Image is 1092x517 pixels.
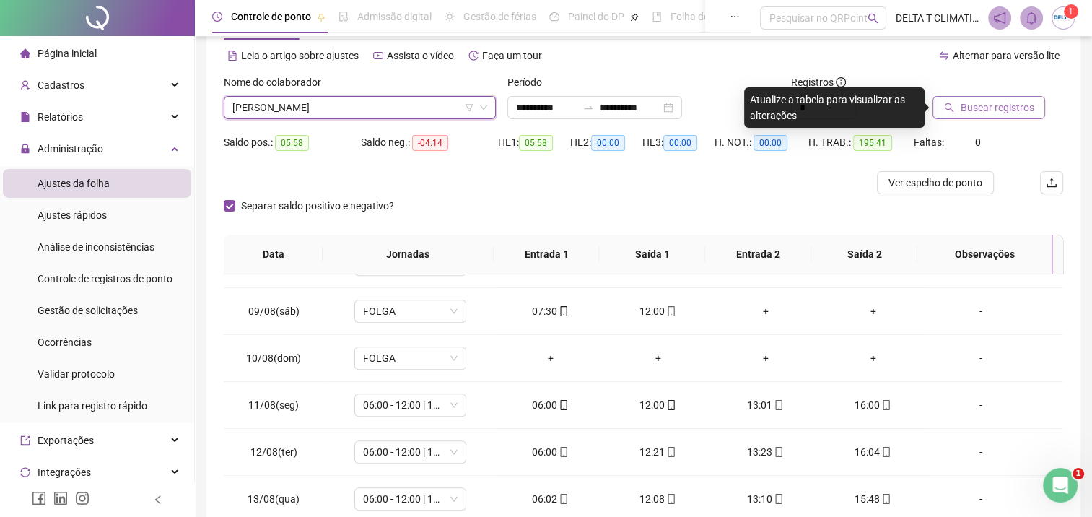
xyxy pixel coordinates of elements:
[557,447,569,457] span: mobile
[652,12,662,22] span: book
[663,135,697,151] span: 00:00
[723,491,808,507] div: 13:10
[20,467,30,477] span: sync
[38,79,84,91] span: Cadastros
[479,103,488,112] span: down
[38,178,110,189] span: Ajustes da folha
[224,134,361,151] div: Saldo pos.:
[465,103,473,112] span: filter
[248,493,300,505] span: 13/08(qua)
[412,135,448,151] span: -04:14
[938,397,1023,413] div: -
[938,491,1023,507] div: -
[599,235,705,274] th: Saída 1
[508,397,593,413] div: 06:00
[744,87,925,128] div: Atualize a tabela para visualizar as alterações
[20,48,30,58] span: home
[895,10,979,26] span: DELTA T CLIMATIZAÇÃO LTDA
[671,11,763,22] span: Folha de pagamento
[153,495,163,505] span: left
[831,350,915,366] div: +
[960,100,1034,116] span: Buscar registros
[591,135,625,151] span: 00:00
[880,447,891,457] span: mobile
[630,13,639,22] span: pushpin
[570,134,642,151] div: HE 2:
[248,399,299,411] span: 11/08(seg)
[642,134,715,151] div: HE 3:
[557,306,569,316] span: mobile
[939,51,949,61] span: swap
[53,491,68,505] span: linkedin
[363,300,458,322] span: FOLGA
[938,444,1023,460] div: -
[791,74,846,90] span: Registros
[754,135,787,151] span: 00:00
[582,102,594,113] span: to
[338,12,349,22] span: file-done
[730,12,740,22] span: ellipsis
[235,198,400,214] span: Separar saldo positivo e negativo?
[323,235,494,274] th: Jornadas
[944,103,954,113] span: search
[888,175,982,191] span: Ver espelho de ponto
[723,350,808,366] div: +
[508,350,593,366] div: +
[582,102,594,113] span: swap-right
[1025,12,1038,25] span: bell
[275,135,309,151] span: 05:58
[38,48,97,59] span: Página inicial
[508,491,593,507] div: 06:02
[224,74,331,90] label: Nome do colaborador
[974,136,980,148] span: 0
[1052,7,1074,29] img: 1782
[715,134,808,151] div: H. NOT.:
[38,143,103,155] span: Administração
[723,303,808,319] div: +
[224,235,323,274] th: Data
[938,350,1023,366] div: -
[811,235,917,274] th: Saída 2
[665,447,676,457] span: mobile
[38,111,83,123] span: Relatórios
[557,400,569,410] span: mobile
[38,273,172,284] span: Controle de registros de ponto
[723,397,808,413] div: 13:01
[1043,468,1078,503] iframe: Intercom live chat
[665,306,676,316] span: mobile
[38,241,154,253] span: Análise de inconsistências
[929,246,1041,262] span: Observações
[38,209,107,221] span: Ajustes rápidos
[248,305,300,317] span: 09/08(sáb)
[723,444,808,460] div: 13:23
[953,50,1060,61] span: Alternar para versão lite
[250,446,297,458] span: 12/08(ter)
[482,50,542,61] span: Faça um tour
[38,368,115,380] span: Validar protocolo
[508,303,593,319] div: 07:30
[868,13,878,24] span: search
[363,488,458,510] span: 06:00 - 12:00 | 13:00 - 16:00
[373,51,383,61] span: youtube
[917,235,1052,274] th: Observações
[317,13,326,22] span: pushpin
[877,171,994,194] button: Ver espelho de ponto
[932,96,1045,119] button: Buscar registros
[938,303,1023,319] div: -
[665,400,676,410] span: mobile
[508,444,593,460] div: 06:00
[831,444,915,460] div: 16:04
[772,494,784,504] span: mobile
[616,303,700,319] div: 12:00
[557,494,569,504] span: mobile
[772,400,784,410] span: mobile
[836,77,846,87] span: info-circle
[616,350,700,366] div: +
[20,435,30,446] span: export
[1064,4,1078,19] sup: Atualize o seu contato no menu Meus Dados
[498,134,570,151] div: HE 1:
[616,444,700,460] div: 12:21
[20,80,30,90] span: user-add
[1073,468,1084,479] span: 1
[463,11,536,22] span: Gestão de férias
